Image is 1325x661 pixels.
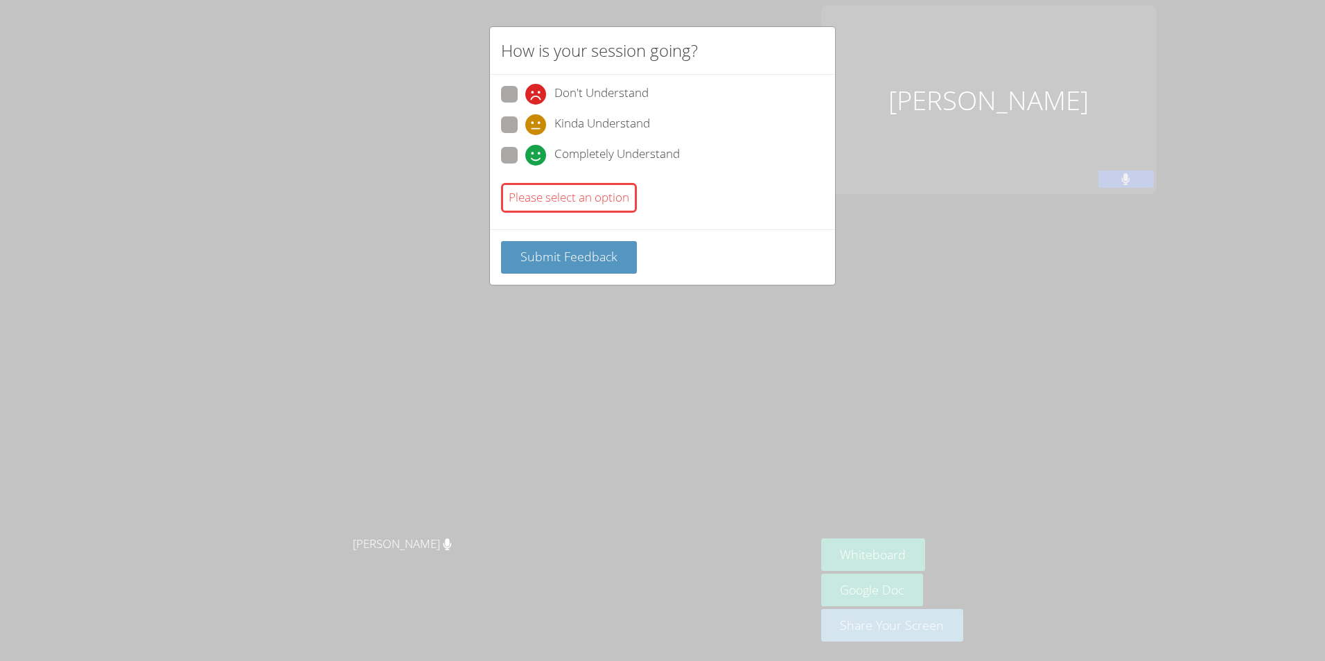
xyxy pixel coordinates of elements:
[554,114,650,135] span: Kinda Understand
[554,145,680,166] span: Completely Understand
[501,241,637,274] button: Submit Feedback
[501,183,637,213] div: Please select an option
[501,38,698,63] h2: How is your session going?
[520,248,617,265] span: Submit Feedback
[554,84,649,105] span: Don't Understand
